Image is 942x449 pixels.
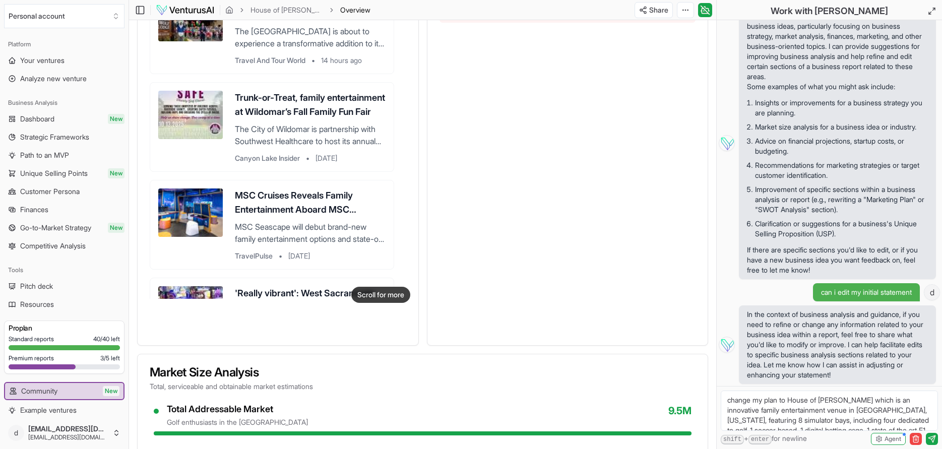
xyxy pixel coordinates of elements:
[4,147,124,163] a: Path to an MVP
[235,188,386,217] h3: MSC Cruises Reveals Family Entertainment Aboard MSC Seascape for Upcoming Galveston Sailings
[108,168,124,178] span: New
[20,132,89,142] span: Strategic Frameworks
[4,165,124,181] a: Unique Selling PointsNew
[755,120,928,134] li: Market size analysis for a business idea or industry.
[288,251,310,261] span: [DATE]
[20,241,86,251] span: Competitive Analysis
[748,435,772,444] kbd: enter
[4,36,124,52] div: Platform
[100,354,120,362] span: 3 / 5 left
[93,335,120,343] span: 40 / 40 left
[747,309,928,380] span: In the context of business analysis and guidance, if you need to refine or change any information...
[20,223,91,233] span: Go-to-Market Strategy
[9,335,54,343] span: Standard reports
[20,168,88,178] span: Unique Selling Points
[279,251,282,261] span: •
[747,11,928,82] p: You can ask me for guidance or feedback related to business ideas, particularly focusing on busin...
[4,129,124,145] a: Strategic Frameworks
[4,238,124,254] a: Competitive Analysis
[20,405,77,415] span: Example ventures
[108,114,124,124] span: New
[235,251,273,261] span: TravelPulse
[235,91,386,119] h3: Trunk-or-Treat, family entertainment at Wildomar’s Fall Family Fun Fair
[924,285,939,300] span: d
[150,366,696,378] h3: Market Size Analysis
[20,186,80,197] span: Customer Persona
[871,433,906,445] button: Agent
[235,153,300,163] span: Canyon Lake Insider
[719,337,735,353] img: Vera
[250,5,323,15] a: House of [PERSON_NAME]
[20,281,53,291] span: Pitch deck
[635,2,673,18] button: Share
[4,183,124,200] a: Customer Persona
[721,435,744,444] kbd: shift
[4,278,124,294] a: Pitch deck
[755,134,928,158] li: Advice on financial projections, startup costs, or budgeting.
[235,123,386,147] p: The City of Wildomar is partnership with Southwest Healthcare to host its annual Fall Family Fun ...
[649,5,668,15] span: Share
[4,402,124,418] a: Example ventures
[167,417,308,427] div: golf enthusiasts in the [GEOGRAPHIC_DATA]
[885,435,901,443] span: Agent
[4,220,124,236] a: Go-to-Market StrategyNew
[311,55,315,66] span: •
[150,82,394,172] a: Trunk-or-Treat, family entertainment at Wildomar’s Fall Family Fun FairThe City of Wildomar is pa...
[821,287,912,297] span: can i edit my initial statement
[316,153,337,163] span: [DATE]
[771,4,888,18] h2: Work with [PERSON_NAME]
[8,425,24,441] span: d
[321,55,362,66] span: 14 hours ago
[755,182,928,217] li: Improvement of specific sections within a business analysis or report (e.g., rewriting a "Marketi...
[5,383,123,399] a: CommunityNew
[4,71,124,87] a: Analyze new venture
[755,96,928,120] li: Insights or improvements for a business strategy you are planning.
[306,153,309,163] span: •
[225,5,370,15] nav: breadcrumb
[28,424,108,433] span: [EMAIL_ADDRESS][DOMAIN_NAME]
[755,158,928,182] li: Recommendations for marketing strategies or target customer identification.
[150,180,394,270] a: MSC Cruises Reveals Family Entertainment Aboard MSC Seascape for Upcoming Galveston SailingsMSC S...
[4,52,124,69] a: Your ventures
[668,404,692,427] span: 9.5M
[9,323,120,333] h3: Pro plan
[235,55,305,66] span: Travel And Tour World
[719,135,735,151] img: Vera
[103,386,119,396] span: New
[4,421,124,445] button: d[EMAIL_ADDRESS][DOMAIN_NAME][EMAIL_ADDRESS][DOMAIN_NAME]
[235,286,386,314] h3: 'Really vibrant': West Sacramento welcomes new family entertainment center
[4,296,124,312] a: Resources
[20,114,54,124] span: Dashboard
[747,245,928,275] p: If there are specific sections you'd like to edit, or if you have a new business idea you want fe...
[150,381,696,392] p: Total, serviceable and obtainable market estimations
[4,262,124,278] div: Tools
[20,205,48,215] span: Finances
[4,202,124,218] a: Finances
[721,433,807,444] span: + for newline
[235,25,386,49] p: The [GEOGRAPHIC_DATA] is about to experience a transformative addition to its family entertainmen...
[755,217,928,241] li: Clarification or suggestions for a business's Unique Selling Proposition (USP).
[4,95,124,111] div: Business Analysis
[4,4,124,28] button: Select an organization
[4,111,124,127] a: DashboardNew
[747,82,928,92] p: Some examples of what you might ask include:
[20,55,65,66] span: Your ventures
[28,433,108,441] span: [EMAIL_ADDRESS][DOMAIN_NAME]
[340,5,370,15] span: Overview
[150,278,394,367] a: 'Really vibrant': West Sacramento welcomes new family entertainment centerThe BLVD!, a new family...
[9,354,54,362] span: Premium reports
[156,4,215,16] img: logo
[20,299,54,309] span: Resources
[167,404,308,415] div: Total Addressable Market
[235,221,386,245] p: MSC Seascape will debut brand-new family entertainment options and state-of-the-art onboard activ...
[721,391,938,431] textarea: change my plan to House of [PERSON_NAME] which is an innovative family entertainment venue in [GE...
[108,223,124,233] span: New
[21,386,57,396] span: Community
[20,74,87,84] span: Analyze new venture
[20,150,69,160] span: Path to an MVP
